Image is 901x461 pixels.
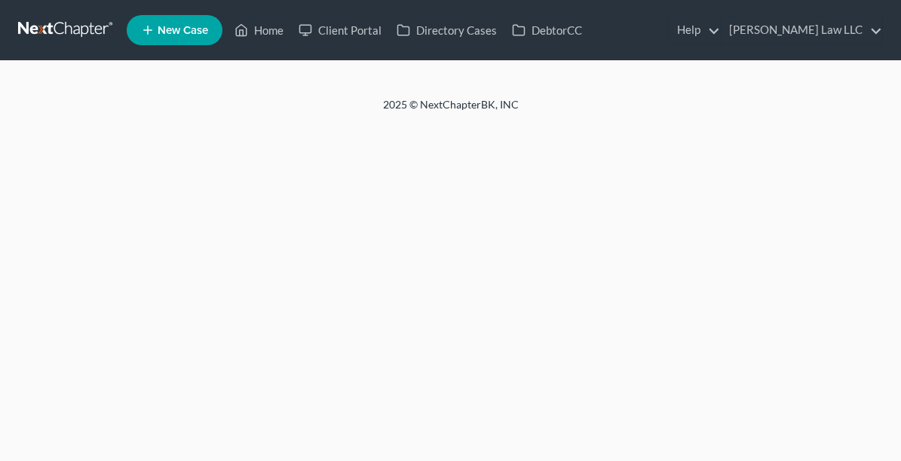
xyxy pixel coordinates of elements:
a: Directory Cases [389,17,504,44]
a: Home [227,17,291,44]
a: Client Portal [291,17,389,44]
a: Help [670,17,720,44]
new-legal-case-button: New Case [127,15,222,45]
a: [PERSON_NAME] Law LLC [722,17,882,44]
a: DebtorCC [504,17,590,44]
div: 2025 © NextChapterBK, INC [89,97,813,124]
